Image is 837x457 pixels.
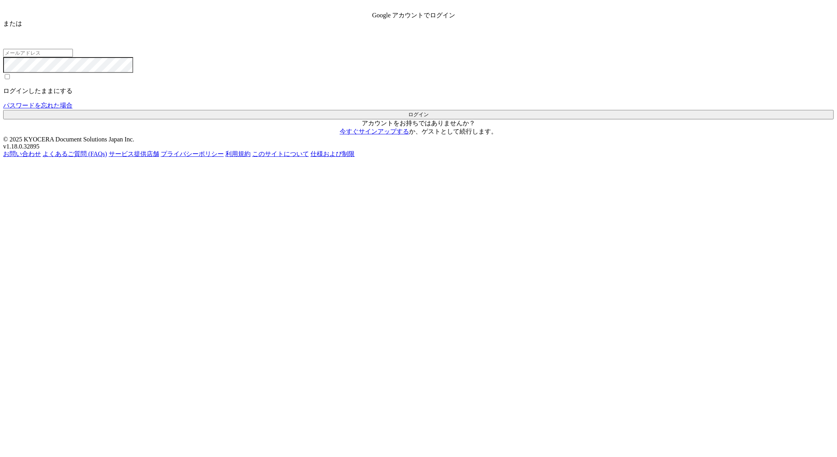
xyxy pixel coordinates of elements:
[340,128,497,135] span: か、 。
[3,10,28,17] span: ログイン
[252,150,309,157] a: このサイトについて
[311,150,355,157] a: 仕様および制限
[3,119,834,136] p: アカウントをお持ちではありませんか？
[3,102,73,109] a: パスワードを忘れた場合
[3,150,41,157] a: お問い合わせ
[161,150,224,157] a: プライバシーポリシー
[225,150,251,157] a: 利用規約
[3,110,834,119] button: ログイン
[43,150,107,157] a: よくあるご質問 (FAQs)
[3,49,73,57] input: メールアドレス
[109,150,159,157] a: サービス提供店舗
[3,136,134,143] span: © 2025 KYOCERA Document Solutions Japan Inc.
[3,4,16,10] a: 戻る
[3,20,834,28] div: または
[3,87,834,95] p: ログインしたままにする
[422,128,491,135] a: ゲストとして続行します
[3,143,39,150] span: v1.18.0.32895
[340,128,409,135] a: 今すぐサインアップする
